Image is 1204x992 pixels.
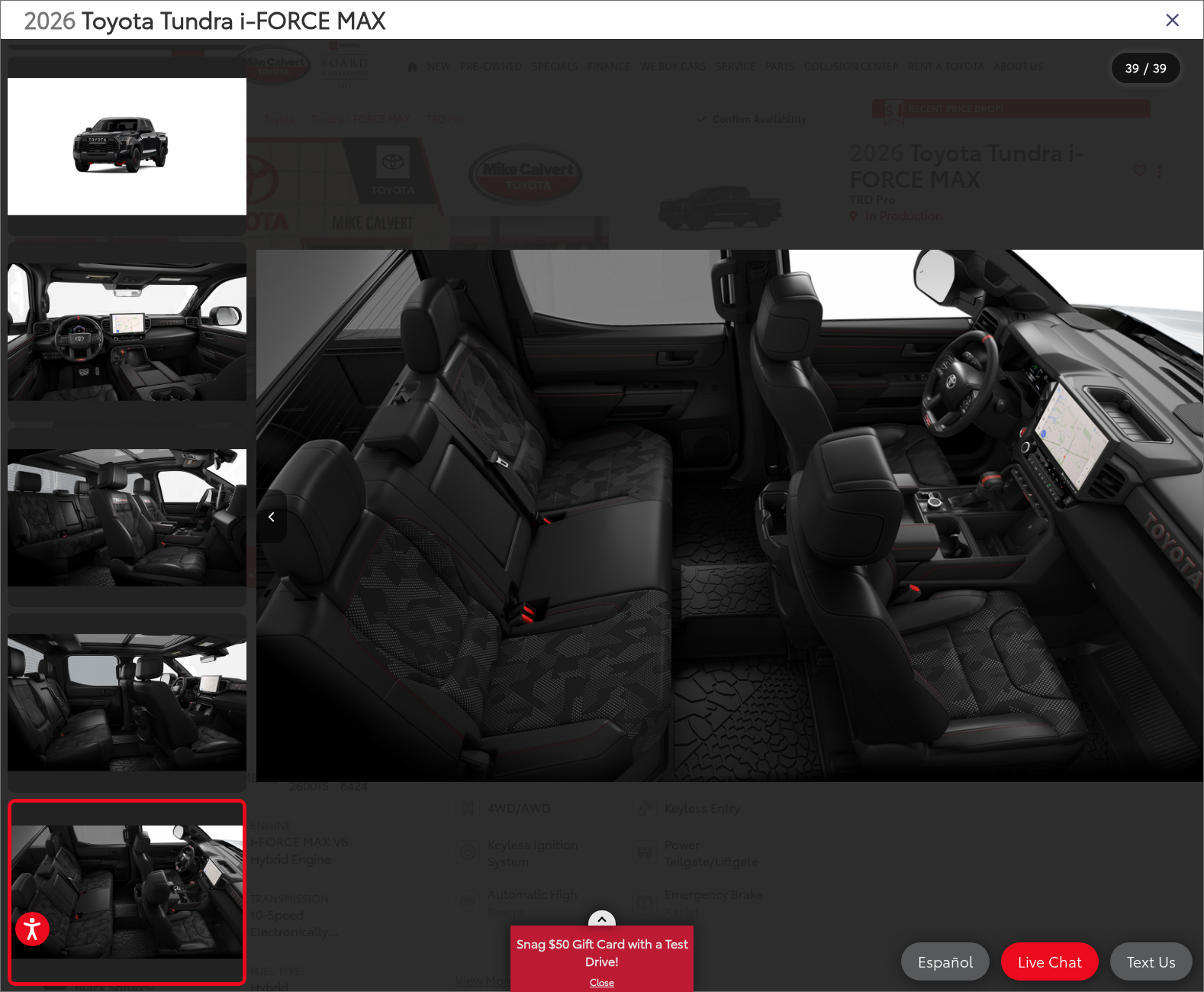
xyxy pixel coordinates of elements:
img: 2026 Toyota Tundra i-FORCE MAX TRD Pro [256,69,1203,962]
img: 2026 Toyota Tundra i-FORCE MAX TRD Pro [5,449,249,586]
span: Español [910,952,980,971]
span: Live Chat [1010,952,1090,971]
span: / [1142,63,1150,73]
img: 2026 Toyota Tundra i-FORCE MAX TRD Pro [9,826,245,958]
img: 2026 Toyota Tundra i-FORCE MAX TRD Pro [5,78,249,215]
a: Text Us [1110,942,1193,981]
a: Español [901,942,990,981]
span: 2026 [24,2,76,35]
span: 39 [1125,59,1139,76]
i: Close gallery [1165,9,1180,29]
button: Previous image [256,490,287,543]
span: Snag $50 Gift Card with a Test Drive! [512,927,692,974]
img: 2026 Toyota Tundra i-FORCE MAX TRD Pro [5,263,249,401]
div: 2026 Toyota Tundra i-FORCE MAX TRD Pro 38 [256,69,1203,962]
span: Toyota Tundra i-FORCE MAX [82,2,386,35]
span: Text Us [1119,952,1183,971]
img: 2026 Toyota Tundra i-FORCE MAX TRD Pro [5,635,249,772]
span: 39 [1153,59,1167,76]
a: Live Chat [1001,942,1099,981]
